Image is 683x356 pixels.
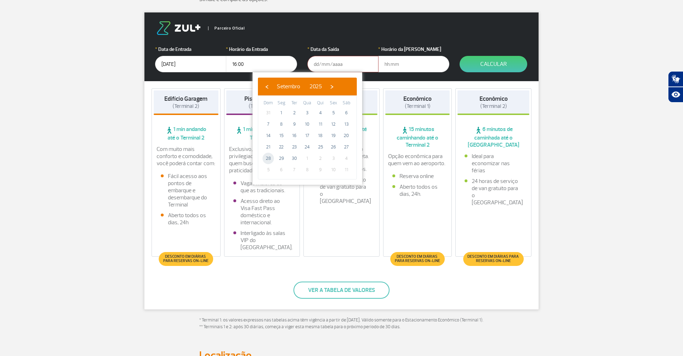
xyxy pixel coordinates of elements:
button: Ver a tabela de valores [293,282,390,299]
span: 4 [315,107,326,119]
th: weekday [314,99,327,107]
span: 3 [302,107,313,119]
span: 5 [263,164,274,176]
span: 7 [288,164,300,176]
li: Ideal para economizar nas férias [465,153,522,174]
button: Calcular [460,56,527,72]
li: Aberto todos os dias, 24h. [392,183,443,198]
span: 20 [341,130,352,141]
th: weekday [288,99,301,107]
li: 24 horas de serviço de van gratuito para o [GEOGRAPHIC_DATA] [465,178,522,206]
button: Abrir tradutor de língua de sinais. [668,71,683,87]
span: 6 [341,107,352,119]
span: 22 [276,141,287,153]
span: 8 [276,119,287,130]
strong: Econômico [403,95,431,103]
span: (Terminal 1) [405,103,430,110]
input: hh:mm [378,56,449,72]
span: 28 [263,153,274,164]
button: ‹ [261,81,272,92]
span: 29 [276,153,287,164]
span: 9 [315,164,326,176]
strong: Piso Premium [244,95,280,103]
p: Com muito mais conforto e comodidade, você poderá contar com: [157,146,216,167]
span: 6 minutos de caminhada até o [GEOGRAPHIC_DATA] [457,126,529,148]
th: weekday [301,99,314,107]
span: Parceiro Oficial [208,26,245,30]
li: Reserva online [392,173,443,180]
label: Data da Saída [307,46,378,53]
span: 2025 [309,83,322,90]
span: 7 [263,119,274,130]
label: Horário da Entrada [226,46,297,53]
label: Horário da [PERSON_NAME] [378,46,449,53]
label: Data de Entrada [155,46,226,53]
span: Setembro [277,83,300,90]
span: (Terminal 2) [480,103,507,110]
span: 4 [341,153,352,164]
span: 1 min andando até o Terminal 2 [154,126,218,141]
span: 31 [263,107,274,119]
button: › [327,81,337,92]
strong: Edifício Garagem [164,95,207,103]
bs-datepicker-navigation-view: ​ ​ ​ [261,82,337,89]
span: 8 [302,164,313,176]
span: 19 [328,130,339,141]
span: 9 [288,119,300,130]
span: 18 [315,130,326,141]
span: Desconto em diárias para reservas on-line [394,255,441,263]
button: Setembro [272,81,305,92]
span: 2 [315,153,326,164]
span: 1 [302,153,313,164]
th: weekday [327,99,340,107]
span: 11 [341,164,352,176]
span: 5 [328,107,339,119]
p: * Terminal 1: os valores expressos nas tabelas acima têm vigência a partir de [DATE]. Válido some... [199,317,484,331]
span: 15 minutos caminhando até o Terminal 2 [385,126,450,148]
bs-datepicker-container: calendar [253,72,362,185]
span: 10 [328,164,339,176]
span: 6 [276,164,287,176]
span: 21 [263,141,274,153]
p: Exclusivo, com localização privilegiada e ideal para quem busca conforto e praticidade. [229,146,295,174]
button: Abrir recursos assistivos. [668,87,683,103]
li: Fácil acesso aos pontos de embarque e desembarque do Terminal [161,173,211,208]
span: 10 [302,119,313,130]
span: (Terminal 2) [249,103,275,110]
span: 11 [315,119,326,130]
span: 1 min andando até o Terminal 2 [226,126,298,141]
span: 14 [263,130,274,141]
span: 12 [328,119,339,130]
span: 1 [276,107,287,119]
span: 15 [276,130,287,141]
span: 25 [315,141,326,153]
span: (Terminal 2) [173,103,199,110]
li: Acesso direto ao Visa Fast Pass doméstico e internacional. [233,198,291,226]
span: 17 [302,130,313,141]
li: Interligado às salas VIP do [GEOGRAPHIC_DATA]. [233,230,291,251]
p: Opção econômica para quem vem ao aeroporto. [388,153,447,167]
th: weekday [275,99,288,107]
span: 3 [328,153,339,164]
li: Vagas maiores do que as tradicionais. [233,180,291,194]
span: 27 [341,141,352,153]
li: Aberto todos os dias, 24h [161,212,211,226]
span: 2 [288,107,300,119]
img: logo-zul.png [155,21,202,35]
input: dd/mm/aaaa [307,56,378,72]
span: Desconto em diárias para reservas on-line [162,255,210,263]
input: dd/mm/aaaa [155,56,226,72]
span: 13 [341,119,352,130]
button: 2025 [305,81,327,92]
span: 23 [288,141,300,153]
span: 26 [328,141,339,153]
li: 24 horas de serviço de van gratuito para o [GEOGRAPHIC_DATA] [313,176,370,205]
span: 30 [288,153,300,164]
input: hh:mm [226,56,297,72]
span: 16 [288,130,300,141]
span: Desconto em diárias para reservas on-line [467,255,520,263]
strong: Econômico [480,95,508,103]
th: weekday [262,99,275,107]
